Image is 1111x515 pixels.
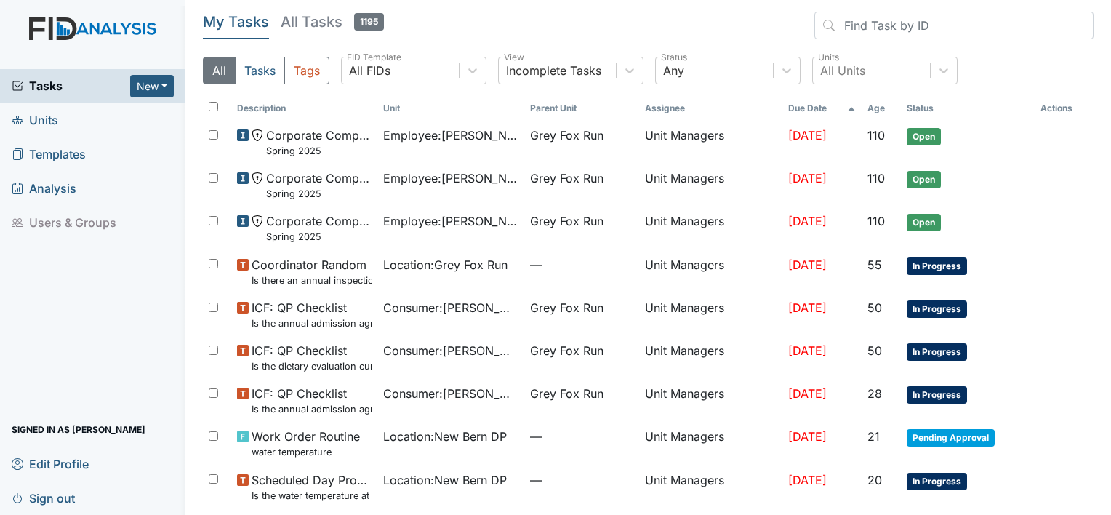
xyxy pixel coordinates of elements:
span: ICF: QP Checklist Is the annual admission agreement current? (document the date in the comment se... [252,299,372,330]
span: 20 [867,473,882,487]
span: 55 [867,257,882,272]
span: Signed in as [PERSON_NAME] [12,418,145,441]
span: [DATE] [788,128,827,143]
span: 28 [867,386,882,401]
span: Sign out [12,487,75,509]
span: 110 [867,128,885,143]
span: Grey Fox Run [530,342,603,359]
span: ICF: QP Checklist Is the annual admission agreement current? (document the date in the comment se... [252,385,372,416]
span: Grey Fox Run [530,169,603,187]
span: 50 [867,300,882,315]
th: Toggle SortBy [377,96,524,121]
span: — [530,471,633,489]
span: Location : Grey Fox Run [383,256,508,274]
small: Spring 2025 [266,144,372,158]
span: Grey Fox Run [530,127,603,144]
small: Is the water temperature at the kitchen sink between 100 to 110 degrees? [252,489,372,503]
th: Toggle SortBy [901,96,1035,121]
small: Is the annual admission agreement current? (document the date in the comment section) [252,316,372,330]
span: Analysis [12,177,76,200]
div: All Units [820,62,865,79]
span: [DATE] [788,429,827,444]
span: In Progress [907,343,967,361]
div: All FIDs [349,62,390,79]
h5: All Tasks [281,12,384,32]
td: Unit Managers [639,250,783,293]
span: Edit Profile [12,452,89,475]
span: Templates [12,143,86,166]
span: Work Order Routine water temperature [252,428,360,459]
td: Unit Managers [639,121,783,164]
span: Location : New Bern DP [383,428,507,445]
span: Open [907,171,941,188]
small: Spring 2025 [266,187,372,201]
span: Corporate Compliance Spring 2025 [266,169,372,201]
small: Spring 2025 [266,230,372,244]
td: Unit Managers [639,164,783,207]
small: Is the dietary evaluation current? (document the date in the comment section) [252,359,372,373]
span: Grey Fox Run [530,385,603,402]
span: 1195 [354,13,384,31]
span: Employee : [PERSON_NAME][GEOGRAPHIC_DATA] [383,169,518,187]
th: Toggle SortBy [231,96,378,121]
span: 110 [867,214,885,228]
button: Tasks [235,57,285,84]
button: All [203,57,236,84]
span: ICF: QP Checklist Is the dietary evaluation current? (document the date in the comment section) [252,342,372,373]
button: Tags [284,57,329,84]
small: water temperature [252,445,360,459]
div: Any [663,62,684,79]
span: Units [12,109,58,132]
div: Type filter [203,57,329,84]
th: Toggle SortBy [862,96,901,121]
th: Toggle SortBy [782,96,862,121]
span: Pending Approval [907,429,995,447]
span: Scheduled Day Program Inspection Is the water temperature at the kitchen sink between 100 to 110 ... [252,471,372,503]
span: Grey Fox Run [530,299,603,316]
small: Is the annual admission agreement current? (document the date in the comment section) [252,402,372,416]
input: Toggle All Rows Selected [209,102,218,111]
span: [DATE] [788,257,827,272]
span: Location : New Bern DP [383,471,507,489]
span: Consumer : [PERSON_NAME] [383,299,518,316]
span: — [530,428,633,445]
span: Corporate Compliance Spring 2025 [266,127,372,158]
td: Unit Managers [639,422,783,465]
span: [DATE] [788,473,827,487]
span: Coordinator Random Is there an annual inspection of the Security and Fire alarm system on file? [252,256,372,287]
span: [DATE] [788,386,827,401]
th: Actions [1035,96,1094,121]
span: [DATE] [788,214,827,228]
span: Grey Fox Run [530,212,603,230]
span: In Progress [907,473,967,490]
td: Unit Managers [639,207,783,249]
span: Open [907,128,941,145]
span: [DATE] [788,171,827,185]
th: Toggle SortBy [524,96,638,121]
td: Unit Managers [639,379,783,422]
span: Open [907,214,941,231]
h5: My Tasks [203,12,269,32]
th: Assignee [639,96,783,121]
span: 50 [867,343,882,358]
span: Consumer : [PERSON_NAME] [383,385,518,402]
a: Tasks [12,77,130,95]
span: 21 [867,429,880,444]
span: Corporate Compliance Spring 2025 [266,212,372,244]
span: In Progress [907,386,967,404]
span: — [530,256,633,274]
button: New [130,75,174,97]
div: Incomplete Tasks [506,62,601,79]
span: [DATE] [788,343,827,358]
td: Unit Managers [639,336,783,379]
span: Employee : [PERSON_NAME] [383,127,518,144]
span: Employee : [PERSON_NAME] [383,212,518,230]
span: In Progress [907,257,967,275]
td: Unit Managers [639,466,783,508]
span: Consumer : [PERSON_NAME] [383,342,518,359]
span: In Progress [907,300,967,318]
small: Is there an annual inspection of the Security and Fire alarm system on file? [252,274,372,287]
span: 110 [867,171,885,185]
span: [DATE] [788,300,827,315]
